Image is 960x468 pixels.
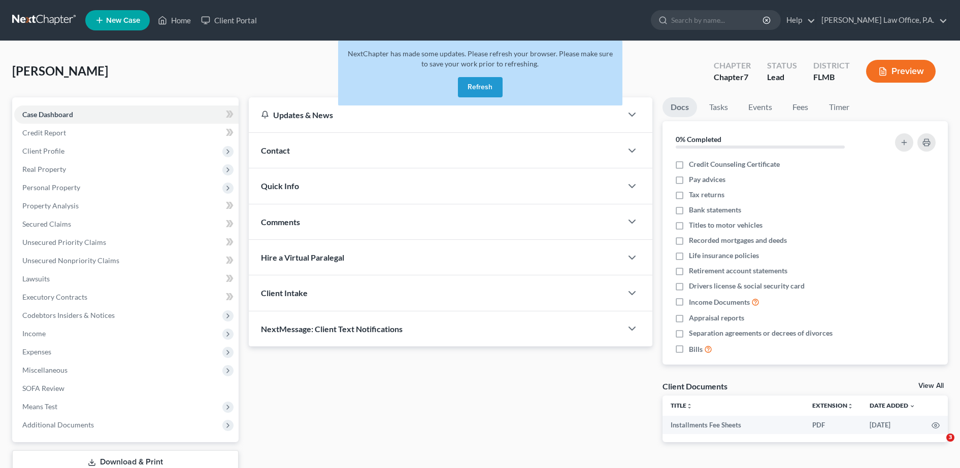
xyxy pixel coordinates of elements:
[821,97,857,117] a: Timer
[686,403,692,409] i: unfold_more
[22,293,87,301] span: Executory Contracts
[12,63,108,78] span: [PERSON_NAME]
[714,71,751,83] div: Chapter
[663,97,697,117] a: Docs
[22,110,73,119] span: Case Dashboard
[22,420,94,429] span: Additional Documents
[14,215,239,233] a: Secured Claims
[261,146,290,155] span: Contact
[925,434,950,458] iframe: Intercom live chat
[689,297,750,307] span: Income Documents
[261,253,344,262] span: Hire a Virtual Paralegal
[671,11,764,29] input: Search by name...
[261,217,300,227] span: Comments
[689,250,759,261] span: Life insurance policies
[196,11,262,29] a: Client Portal
[22,384,64,392] span: SOFA Review
[261,288,308,298] span: Client Intake
[870,402,915,409] a: Date Added expand_more
[153,11,196,29] a: Home
[676,135,721,143] strong: 0% Completed
[767,71,797,83] div: Lead
[689,266,787,276] span: Retirement account statements
[14,379,239,398] a: SOFA Review
[22,128,66,137] span: Credit Report
[866,60,936,83] button: Preview
[767,60,797,71] div: Status
[689,205,741,215] span: Bank statements
[813,60,850,71] div: District
[22,366,68,374] span: Miscellaneous
[261,181,299,191] span: Quick Info
[22,238,106,246] span: Unsecured Priority Claims
[689,190,724,200] span: Tax returns
[22,329,46,338] span: Income
[663,381,727,391] div: Client Documents
[816,11,947,29] a: [PERSON_NAME] Law Office, P.A.
[22,183,80,192] span: Personal Property
[106,17,140,24] span: New Case
[14,105,239,124] a: Case Dashboard
[918,382,944,389] a: View All
[862,416,923,434] td: [DATE]
[348,49,613,68] span: NextChapter has made some updates. Please refresh your browser. Please make sure to save your wor...
[14,233,239,251] a: Unsecured Priority Claims
[22,311,115,319] span: Codebtors Insiders & Notices
[946,434,954,442] span: 3
[689,220,763,230] span: Titles to motor vehicles
[689,281,805,291] span: Drivers license & social security card
[813,71,850,83] div: FLMB
[14,288,239,306] a: Executory Contracts
[22,220,71,228] span: Secured Claims
[744,72,748,82] span: 7
[22,147,64,155] span: Client Profile
[784,97,817,117] a: Fees
[14,197,239,215] a: Property Analysis
[22,165,66,173] span: Real Property
[804,416,862,434] td: PDF
[22,201,79,210] span: Property Analysis
[14,251,239,270] a: Unsecured Nonpriority Claims
[22,347,51,356] span: Expenses
[689,328,833,338] span: Separation agreements or decrees of divorces
[689,159,780,169] span: Credit Counseling Certificate
[261,324,403,334] span: NextMessage: Client Text Notifications
[671,402,692,409] a: Titleunfold_more
[847,403,853,409] i: unfold_more
[689,344,703,354] span: Bills
[458,77,503,97] button: Refresh
[261,110,610,120] div: Updates & News
[22,402,57,411] span: Means Test
[909,403,915,409] i: expand_more
[740,97,780,117] a: Events
[689,174,725,185] span: Pay advices
[22,274,50,283] span: Lawsuits
[22,256,119,265] span: Unsecured Nonpriority Claims
[781,11,815,29] a: Help
[689,235,787,245] span: Recorded mortgages and deeds
[14,270,239,288] a: Lawsuits
[714,60,751,71] div: Chapter
[663,416,804,434] td: Installments Fee Sheets
[689,313,744,323] span: Appraisal reports
[701,97,736,117] a: Tasks
[14,124,239,142] a: Credit Report
[812,402,853,409] a: Extensionunfold_more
